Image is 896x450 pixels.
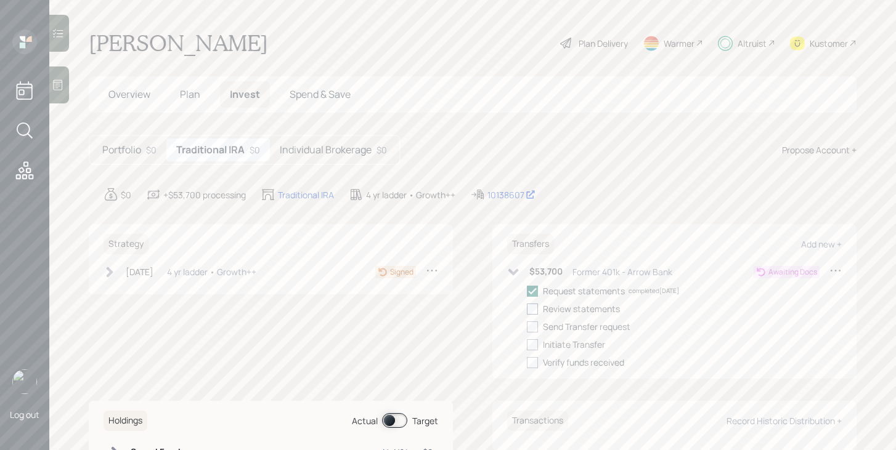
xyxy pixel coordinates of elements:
span: Spend & Save [290,87,351,101]
h6: $53,700 [529,267,563,277]
div: Kustomer [810,37,848,50]
div: Former 401k - Arrow Bank [572,265,672,278]
div: Initiate Transfer [543,338,605,351]
h6: Holdings [104,411,147,431]
div: [DATE] [126,265,153,278]
div: Request statements [543,284,625,297]
div: Actual [352,414,378,427]
h6: Transfers [507,234,554,254]
div: 10138607 [487,188,536,201]
img: michael-russo-headshot.png [12,369,37,394]
div: $0 [377,143,387,156]
div: Verify funds received [543,356,624,369]
div: $0 [146,143,157,156]
div: Signed [390,267,413,278]
div: Plan Delivery [579,37,628,50]
span: Plan [180,87,200,101]
div: Target [412,414,438,427]
div: Log out [10,409,39,420]
h5: Individual Brokerage [280,144,372,156]
div: 4 yr ladder • Growth++ [366,188,455,201]
div: Record Historic Distribution + [727,415,842,427]
span: Overview [108,87,150,101]
h1: [PERSON_NAME] [89,30,268,57]
div: +$53,700 processing [163,188,246,201]
div: $0 [250,143,260,156]
div: Awaiting Docs [768,267,817,278]
h6: Transactions [507,411,568,431]
h5: Portfolio [102,144,141,156]
div: Add new + [801,238,842,250]
div: Send Transfer request [543,320,630,333]
div: Altruist [738,37,767,50]
div: $0 [121,188,131,201]
div: Warmer [664,37,694,50]
div: 4 yr ladder • Growth++ [167,265,256,278]
div: Traditional IRA [278,188,334,201]
h5: Traditional IRA [176,144,245,156]
h6: Strategy [104,234,149,254]
div: Review statements [543,302,620,315]
div: Propose Account + [782,143,857,156]
span: Invest [230,87,260,101]
div: completed [DATE] [629,286,679,295]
